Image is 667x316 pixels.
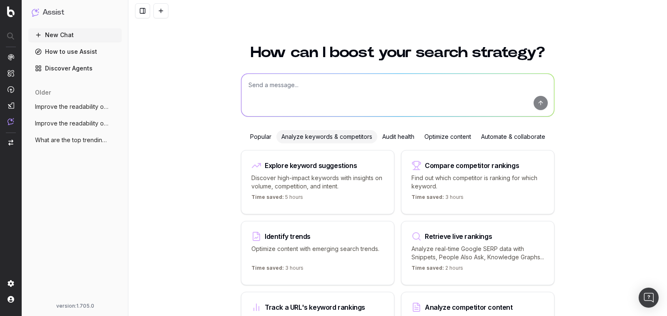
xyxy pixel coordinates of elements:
div: Automate & collaborate [476,130,550,143]
p: 5 hours [251,194,303,204]
p: 3 hours [251,265,303,275]
p: Find out which competitor is ranking for which keyword. [411,174,544,191]
div: Analyze keywords & competitors [276,130,377,143]
h1: How can I boost your search strategy? [241,45,554,60]
div: Open Intercom Messenger [639,288,659,308]
p: 3 hours [411,194,464,204]
p: Analyze real-time Google SERP data with Snippets, People Also Ask, Knowledge Graphs... [411,245,544,261]
span: What are the top trending topics for "pr [35,136,108,144]
p: Discover high-impact keywords with insights on volume, competition, and intent. [251,174,384,191]
div: Analyze competitor content [425,304,513,311]
span: Improve the readability of [URL] [35,103,108,111]
button: Assist [32,7,118,18]
div: Identify trends [265,233,311,240]
h1: Assist [43,7,64,18]
img: Studio [8,102,14,109]
div: Retrieve live rankings [425,233,492,240]
span: Time saved: [251,265,284,271]
div: Track a URL's keyword rankings [265,304,365,311]
img: My account [8,296,14,303]
span: Time saved: [251,194,284,200]
img: Assist [32,8,39,16]
img: Analytics [8,54,14,60]
span: Improve the readability of [URL] [35,119,108,128]
button: New Chat [28,28,122,42]
span: Time saved: [411,265,444,271]
button: What are the top trending topics for "pr [28,133,122,147]
button: Improve the readability of [URL] [28,117,122,130]
a: Discover Agents [28,62,122,75]
p: 2 hours [411,265,463,275]
div: Explore keyword suggestions [265,162,357,169]
img: Assist [8,118,14,125]
img: Switch project [8,140,13,145]
div: Optimize content [419,130,476,143]
img: Intelligence [8,70,14,77]
img: Setting [8,280,14,287]
span: older [35,88,51,97]
div: Audit health [377,130,419,143]
div: Compare competitor rankings [425,162,519,169]
a: How to use Assist [28,45,122,58]
div: Popular [245,130,276,143]
button: Improve the readability of [URL] [28,100,122,113]
img: Botify logo [7,6,15,17]
span: Time saved: [411,194,444,200]
p: Optimize content with emerging search trends. [251,245,384,261]
div: version: 1.705.0 [32,303,118,309]
img: Activation [8,86,14,93]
